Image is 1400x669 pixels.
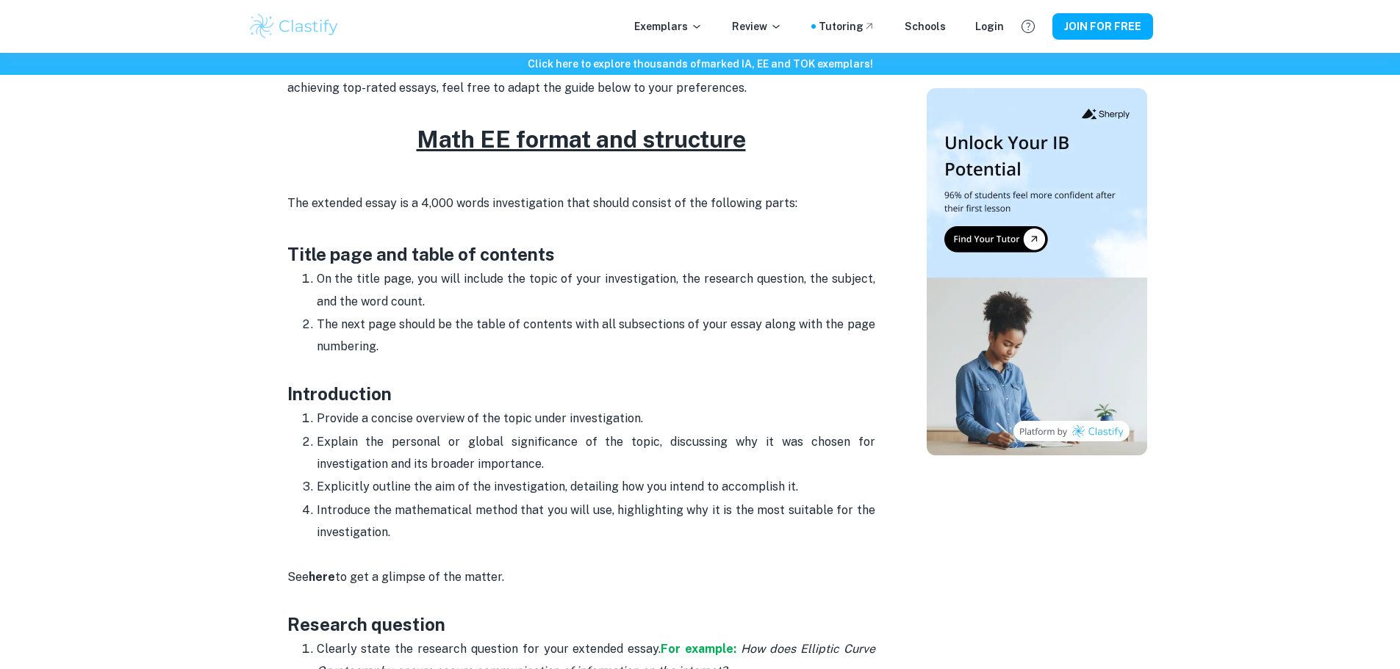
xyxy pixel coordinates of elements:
[317,408,875,430] p: Provide a concise overview of the topic under investigation.
[317,499,875,544] p: Introduce the mathematical method that you will use, highlighting why it is the most suitable for...
[287,244,555,264] strong: Title page and table of contents
[1052,13,1153,40] button: JOIN FOR FREE
[317,314,875,380] p: The next page should be the table of contents with all subsections of your essay along with the p...
[927,88,1147,455] img: Thumbnail
[287,383,392,404] strong: Introduction
[317,476,875,498] p: Explicitly outline the aim of the investigation, detailing how you intend to accomplish it.
[287,611,875,637] h3: Research question
[975,18,1004,35] a: Login
[287,192,875,214] p: The extended essay is a 4,000 words investigation that should consist of the following parts:
[1016,14,1041,39] button: Help and Feedback
[661,642,736,656] a: For example:
[905,18,946,35] a: Schools
[287,544,875,611] p: See to get a glimpse of the matter.
[248,12,341,41] img: Clastify logo
[417,126,746,153] u: Math EE format and structure
[309,570,335,584] strong: here
[3,56,1397,72] h6: Click here to explore thousands of marked IA, EE and TOK exemplars !
[317,268,875,313] p: On the title page, you will include the topic of your investigation, the research question, the s...
[317,431,875,476] p: Explain the personal or global significance of the topic, discussing why it was chosen for invest...
[634,18,703,35] p: Exemplars
[732,18,782,35] p: Review
[819,18,875,35] a: Tutoring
